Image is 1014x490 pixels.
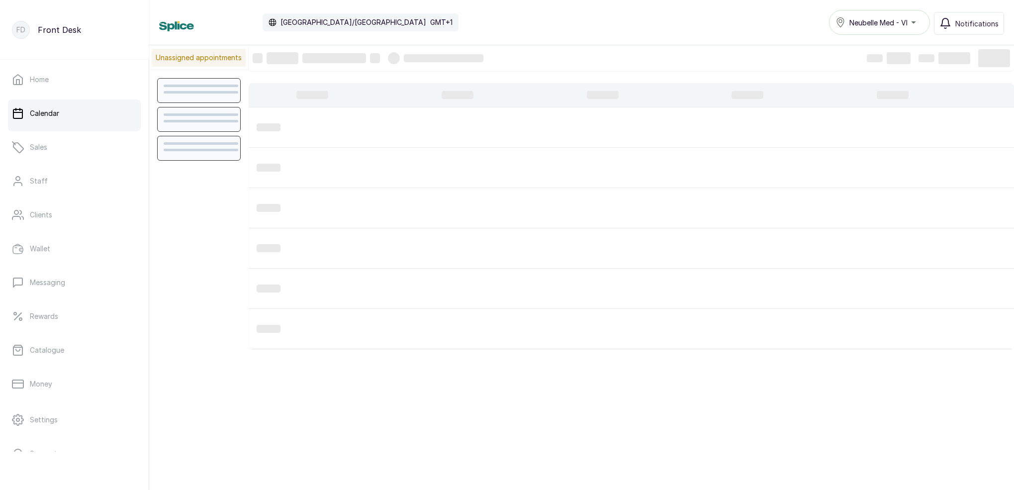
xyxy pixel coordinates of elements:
p: Wallet [30,244,50,254]
p: Settings [30,415,58,425]
a: Clients [8,201,141,229]
p: Calendar [30,108,59,118]
p: Sales [30,142,47,152]
a: Home [8,66,141,94]
p: Money [30,379,52,389]
p: Catalogue [30,345,64,355]
a: Rewards [8,302,141,330]
a: Calendar [8,99,141,127]
button: Notifications [934,12,1004,35]
span: Notifications [955,18,999,29]
span: Neubelle Med - VI [849,17,908,28]
p: Support [30,449,57,459]
button: Neubelle Med - VI [829,10,930,35]
p: FD [16,25,25,35]
p: Front Desk [38,24,81,36]
p: [GEOGRAPHIC_DATA]/[GEOGRAPHIC_DATA] [280,17,426,27]
p: Home [30,75,49,85]
a: Wallet [8,235,141,263]
p: Messaging [30,278,65,288]
p: Staff [30,176,48,186]
a: Money [8,370,141,398]
a: Staff [8,167,141,195]
a: Messaging [8,269,141,296]
a: Catalogue [8,336,141,364]
a: Settings [8,406,141,434]
p: Unassigned appointments [152,49,246,67]
p: Clients [30,210,52,220]
p: GMT+1 [430,17,453,27]
p: Rewards [30,311,58,321]
a: Sales [8,133,141,161]
a: Support [8,440,141,468]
